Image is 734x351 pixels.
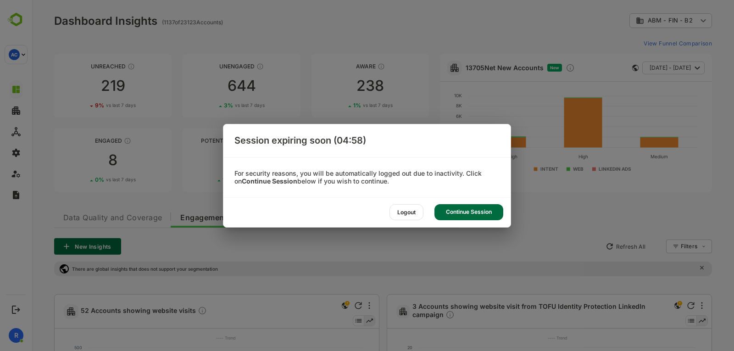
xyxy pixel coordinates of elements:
text: 6K [424,113,430,119]
div: Description not present [413,310,423,321]
div: Session expiring soon (04:58) [223,124,511,157]
div: Filters [649,243,665,250]
span: New [518,65,527,70]
div: This card does not support filter and segments [600,65,606,71]
div: These accounts are MQAs and can be passed on to Inside Sales [243,137,250,145]
span: 52 Accounts showing website visits [49,306,175,317]
b: Continue Session [242,177,297,185]
text: Very High [464,154,485,160]
div: 11 [150,153,268,167]
text: 20 [375,345,380,350]
a: Active OpportunityThese accounts have open opportunities which might be at any of the Sales Stage... [279,128,397,192]
span: [DATE] - [DATE] [617,62,659,74]
a: 52 Accounts showing website visitsDescription not present [49,306,178,317]
div: Aware [279,63,397,70]
div: These accounts have not been engaged with for a defined time period [95,63,103,70]
ag: ( 1137 of 23123 Accounts) [130,19,191,26]
div: Continue Session [434,204,503,220]
span: Intent [213,214,234,222]
span: vs last 7 days [331,102,361,109]
div: These accounts have open opportunities which might be at any of the Sales Stages [367,137,374,145]
div: More [669,302,671,309]
div: 238 [279,78,397,93]
div: This is a global insight. Segment selection is not applicable for this view [307,300,318,312]
text: Medium [618,154,636,159]
div: 8 [22,153,139,167]
span: vs last 7 days [331,176,361,183]
a: AwareThese accounts have just entered the buying cycle and need further nurturing2381%vs last 7 days [279,54,397,117]
text: 10K [422,93,430,98]
span: 3 Accounts showing website visit from TOFU Identity Protection LinkedIn campaign [380,302,636,321]
a: 3 Accounts showing website visit from TOFU Identity Protection LinkedIn campaignDescription not p... [380,302,640,321]
button: New Insights [22,238,89,255]
span: ABM - FIN - B2 [616,17,661,24]
a: 13705Net New Accounts [434,64,512,72]
text: 0 [427,144,430,150]
div: 3 % [192,102,233,109]
text: ---- Trend [516,335,535,340]
text: ---- Trend [184,335,204,340]
p: There are global insights that does not support your segmentation [40,266,186,272]
div: Filters [648,238,680,255]
div: Dashboard Insights [22,14,125,28]
text: 500 [42,345,50,350]
div: This is a global insight. Segment selection is not applicable for this view [640,300,651,312]
a: Potential OpportunityThese accounts are MQAs and can be passed on to Inside Sales1110%vs last 7 days [150,128,268,192]
div: Active Opportunity [279,137,397,144]
a: UnengagedThese accounts have not shown enough engagement and need nurturing6443%vs last 7 days [150,54,268,117]
div: ABM - FIN - B2 [604,17,665,25]
span: Potential Opportunity [252,214,329,222]
text: 2K [424,134,430,139]
div: 0 % [63,176,104,183]
span: vs last 7 days [74,102,104,109]
div: Potential Opportunity [150,137,268,144]
button: View Funnel Comparison [608,36,680,50]
div: These accounts have not shown enough engagement and need nurturing [224,63,232,70]
div: ABM - FIN - B2 [597,12,680,30]
button: [DATE] - [DATE] [610,61,673,74]
div: Engaged [22,137,139,144]
div: Unengaged [150,63,268,70]
text: 4K [424,123,430,129]
div: 6 % [320,176,361,183]
div: 644 [150,78,268,93]
div: Refresh [323,302,330,309]
button: Refresh All [569,239,617,254]
div: Discover new ICP-fit accounts showing engagement — via intent surges, anonymous website visits, L... [534,63,543,72]
div: 10 % [190,176,234,183]
div: More [336,302,338,309]
div: Unreached [22,63,139,70]
div: Logout [389,204,423,220]
div: 219 [22,78,139,93]
span: vs last 7 days [74,176,104,183]
span: vs last 7 days [204,176,234,183]
div: 17 [279,153,397,167]
text: 8K [424,103,430,108]
span: vs last 7 days [203,102,233,109]
a: EngagedThese accounts are warm, further nurturing would qualify them to MQAs80%vs last 7 days [22,128,139,192]
text: High [546,154,556,160]
span: Engagement [148,214,195,222]
span: Data Quality and Coverage [31,214,130,222]
div: 1 % [321,102,361,109]
div: These accounts have just entered the buying cycle and need further nurturing [345,63,353,70]
div: These accounts are warm, further nurturing would qualify them to MQAs [92,137,99,145]
div: 9 % [63,102,104,109]
div: Description not present [166,306,175,317]
div: For security reasons, you will be automatically logged out due to inactivity. Click on below if y... [223,170,511,185]
div: Refresh [655,302,662,309]
span: Deal [347,214,364,222]
a: UnreachedThese accounts have not been engaged with for a defined time period2199%vs last 7 days [22,54,139,117]
span: Customer [382,214,417,222]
